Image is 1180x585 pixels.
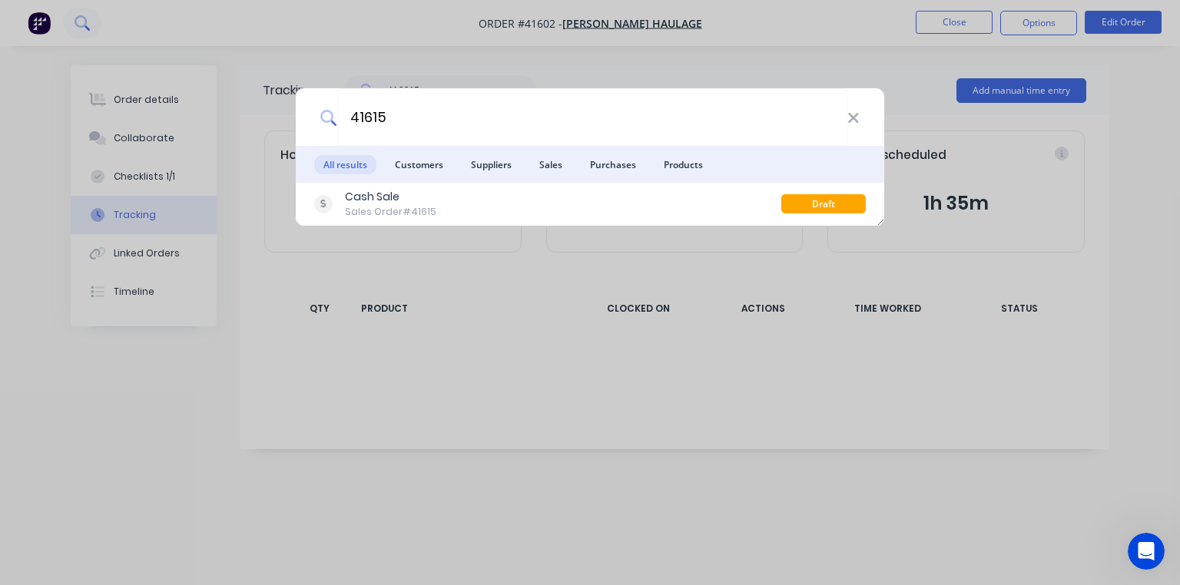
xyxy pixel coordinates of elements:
[530,155,572,174] span: Sales
[345,189,436,205] div: Cash Sale
[781,194,866,213] div: Draft
[386,155,452,174] span: Customers
[462,155,521,174] span: Suppliers
[337,88,847,146] input: Start typing a customer or supplier name to create a new order...
[1128,533,1165,570] iframe: Intercom live chat
[345,205,436,219] div: Sales Order #41615
[581,155,645,174] span: Purchases
[655,155,712,174] span: Products
[314,155,376,174] span: All results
